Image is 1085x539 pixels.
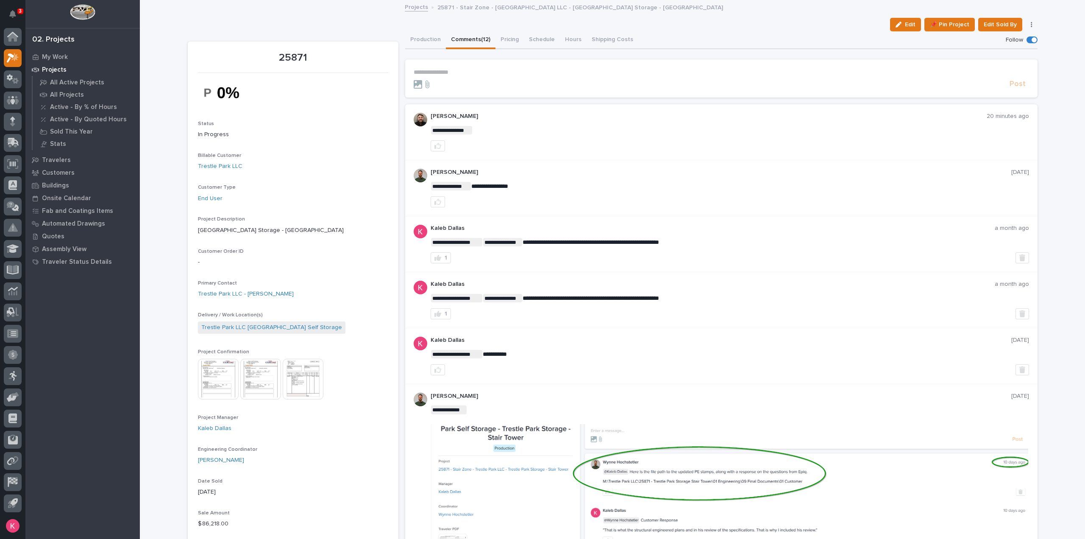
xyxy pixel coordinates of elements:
[560,31,587,49] button: Hours
[1006,36,1023,44] p: Follow
[198,185,236,190] span: Customer Type
[50,91,84,99] p: All Projects
[198,281,237,286] span: Primary Contact
[32,35,75,45] div: 02. Projects
[198,479,223,484] span: Date Sold
[33,126,140,137] a: Sold This Year
[50,103,117,111] p: Active - By % of Hours
[431,225,995,232] p: Kaleb Dallas
[198,130,388,139] p: In Progress
[25,230,140,243] a: Quotes
[414,393,427,406] img: AATXAJw4slNr5ea0WduZQVIpKGhdapBAGQ9xVsOeEvl5=s96-c
[11,10,22,24] div: Notifications3
[198,488,388,497] p: [DATE]
[524,31,560,49] button: Schedule
[198,153,241,158] span: Billable Customer
[198,349,249,355] span: Project Confirmation
[1011,169,1029,176] p: [DATE]
[70,4,95,20] img: Workspace Logo
[25,192,140,204] a: Onsite Calendar
[930,20,969,30] span: 📌 Pin Project
[1011,393,1029,400] p: [DATE]
[25,154,140,166] a: Travelers
[431,169,1011,176] p: [PERSON_NAME]
[50,79,104,87] p: All Active Projects
[1011,337,1029,344] p: [DATE]
[198,258,388,267] p: -
[890,18,921,31] button: Edit
[25,50,140,63] a: My Work
[198,217,245,222] span: Project Description
[431,308,451,319] button: 1
[431,364,445,375] button: like this post
[25,255,140,268] a: Traveler Status Details
[445,311,447,317] div: 1
[198,249,244,254] span: Customer Order ID
[42,66,67,74] p: Projects
[495,31,524,49] button: Pricing
[50,140,66,148] p: Stats
[42,53,68,61] p: My Work
[42,246,86,253] p: Assembly View
[984,20,1017,30] span: Edit Sold By
[4,5,22,23] button: Notifications
[42,182,69,190] p: Buildings
[201,323,342,332] a: Trestle Park LLC [GEOGRAPHIC_DATA] Self Storage
[405,31,446,49] button: Production
[437,2,723,11] p: 25871 - Stair Zone - [GEOGRAPHIC_DATA] LLC - [GEOGRAPHIC_DATA] Storage - [GEOGRAPHIC_DATA]
[25,204,140,217] a: Fab and Coatings Items
[924,18,975,31] button: 📌 Pin Project
[198,78,262,107] img: gkAPFWLAna-y1SltoDeW4zg6dipYrUT7gZUXEu9wPEg
[42,169,75,177] p: Customers
[995,281,1029,288] p: a month ago
[198,313,263,318] span: Delivery / Work Location(s)
[995,225,1029,232] p: a month ago
[1010,79,1026,89] span: Post
[25,166,140,179] a: Customers
[33,76,140,88] a: All Active Projects
[25,243,140,255] a: Assembly View
[414,225,427,238] img: ACg8ocJFQJZtOpq0mXhEl6L5cbQXDkmdPAf0fdoBPnlMfqfX=s96-c
[987,113,1029,120] p: 20 minutes ago
[198,447,257,452] span: Engineering Coordinator
[198,194,223,203] a: End User
[414,337,427,350] img: ACg8ocJFQJZtOpq0mXhEl6L5cbQXDkmdPAf0fdoBPnlMfqfX=s96-c
[198,52,388,64] p: 25871
[431,393,1011,400] p: [PERSON_NAME]
[587,31,638,49] button: Shipping Costs
[4,517,22,535] button: users-avatar
[446,31,495,49] button: Comments (12)
[33,113,140,125] a: Active - By Quoted Hours
[445,255,447,261] div: 1
[1015,252,1029,263] button: Delete post
[42,233,64,240] p: Quotes
[33,89,140,101] a: All Projects
[978,18,1022,31] button: Edit Sold By
[198,162,242,171] a: Trestle Park LLC
[1015,364,1029,375] button: Delete post
[25,179,140,192] a: Buildings
[431,252,451,263] button: 1
[33,101,140,113] a: Active - By % of Hours
[431,113,987,120] p: [PERSON_NAME]
[431,337,1011,344] p: Kaleb Dallas
[33,138,140,150] a: Stats
[431,196,445,207] button: like this post
[42,220,105,228] p: Automated Drawings
[1015,308,1029,319] button: Delete post
[414,169,427,182] img: AATXAJw4slNr5ea0WduZQVIpKGhdapBAGQ9xVsOeEvl5=s96-c
[42,156,71,164] p: Travelers
[1006,79,1029,89] button: Post
[198,511,230,516] span: Sale Amount
[198,415,238,420] span: Project Manager
[42,195,91,202] p: Onsite Calendar
[50,128,93,136] p: Sold This Year
[25,63,140,76] a: Projects
[414,281,427,294] img: ACg8ocJFQJZtOpq0mXhEl6L5cbQXDkmdPAf0fdoBPnlMfqfX=s96-c
[198,519,388,528] p: $ 86,218.00
[414,113,427,126] img: ACg8ocLB2sBq07NhafZLDpfZztpbDqa4HYtD3rBf5LhdHf4k=s96-c
[405,2,428,11] a: Projects
[25,217,140,230] a: Automated Drawings
[198,456,244,465] a: [PERSON_NAME]
[431,281,995,288] p: Kaleb Dallas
